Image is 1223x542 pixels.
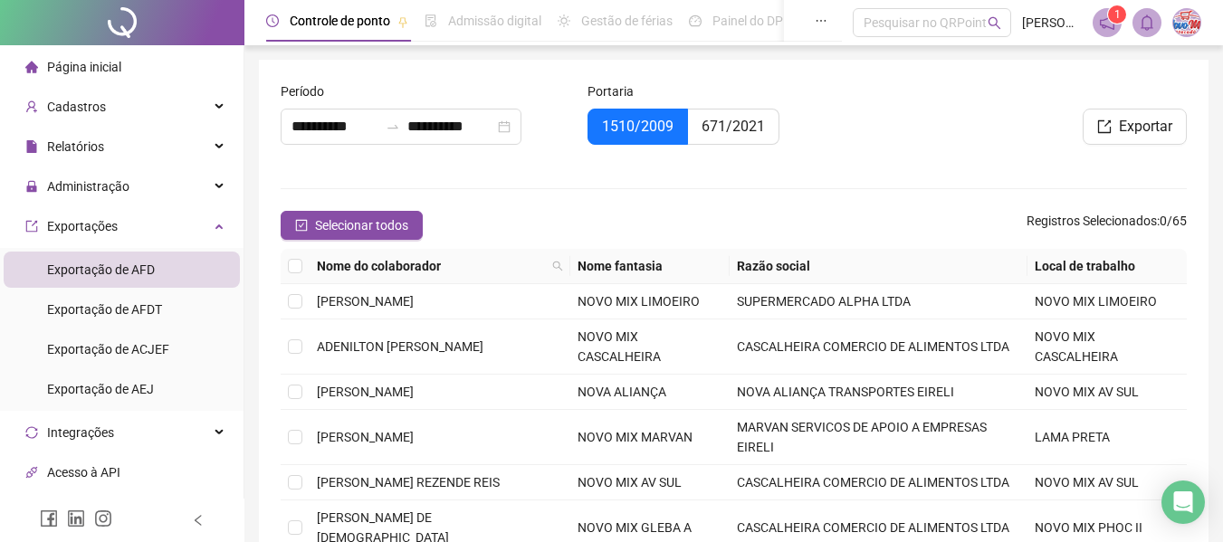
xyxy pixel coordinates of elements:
span: Exportações [47,219,118,233]
span: facebook [40,509,58,528]
span: sun [558,14,570,27]
td: CASCALHEIRA COMERCIO DE ALIMENTOS LTDA [730,319,1027,375]
th: Local de trabalho [1027,249,1187,284]
span: Controle de ponto [290,14,390,28]
span: ellipsis [815,14,827,27]
span: 1510/2009 [602,118,674,135]
span: Exportação de AFD [47,262,155,277]
td: LAMA PRETA [1027,410,1187,465]
span: Nome do colaborador [317,256,545,276]
span: export [25,220,38,233]
td: NOVO MIX CASCALHEIRA [570,319,730,375]
span: 671/2021 [702,118,765,135]
span: Cadastros [47,100,106,114]
span: lock [25,180,38,193]
span: Selecionar todos [315,215,408,235]
span: Acesso à API [47,465,120,480]
span: Exportar [1119,116,1172,138]
td: CASCALHEIRA COMERCIO DE ALIMENTOS LTDA [730,465,1027,500]
span: Integrações [47,425,114,440]
span: file-done [425,14,437,27]
button: Exportar [1083,109,1187,145]
span: [PERSON_NAME] [1022,13,1082,33]
span: search [988,16,1001,30]
td: NOVO MIX CASCALHEIRA [1027,319,1187,375]
div: Open Intercom Messenger [1161,480,1205,524]
span: check-square [295,219,308,232]
td: NOVO MIX LIMOEIRO [570,284,730,319]
span: 1 [1114,8,1121,21]
td: NOVA ALIANÇA [570,375,730,410]
span: Período [281,81,324,101]
span: [PERSON_NAME] REZENDE REIS [317,475,500,490]
span: api [25,466,38,479]
span: notification [1099,14,1115,31]
span: to [386,119,400,134]
td: NOVA ALIANÇA TRANSPORTES EIRELI [730,375,1027,410]
span: [PERSON_NAME] [317,430,414,444]
span: dashboard [689,14,702,27]
img: 30682 [1173,9,1200,36]
span: ADENILTON [PERSON_NAME] [317,339,483,354]
span: [PERSON_NAME] [317,385,414,399]
span: home [25,61,38,73]
button: Selecionar todos [281,211,423,240]
sup: 1 [1108,5,1126,24]
td: NOVO MIX AV SUL [1027,375,1187,410]
span: bell [1139,14,1155,31]
td: NOVO MIX MARVAN [570,410,730,465]
span: Exportação de AEJ [47,382,154,396]
span: Administração [47,179,129,194]
span: left [192,514,205,527]
span: search [552,261,563,271]
span: Painel do DP [712,14,783,28]
span: clock-circle [266,14,279,27]
td: NOVO MIX LIMOEIRO [1027,284,1187,319]
th: Razão social [730,249,1027,284]
span: Exportação de ACJEF [47,342,169,357]
th: Nome fantasia [570,249,730,284]
span: export [1097,119,1112,134]
td: NOVO MIX AV SUL [570,465,730,500]
span: user-add [25,100,38,113]
span: : 0 / 65 [1027,211,1187,240]
span: file [25,140,38,153]
span: [PERSON_NAME] [317,294,414,309]
span: swap-right [386,119,400,134]
td: SUPERMERCADO ALPHA LTDA [730,284,1027,319]
span: sync [25,426,38,439]
span: Gestão de férias [581,14,673,28]
span: Registros Selecionados [1027,214,1157,228]
span: Relatórios [47,139,104,154]
span: Página inicial [47,60,121,74]
span: Portaria [588,81,634,101]
span: linkedin [67,509,85,528]
span: instagram [94,509,112,528]
td: MARVAN SERVICOS DE APOIO A EMPRESAS EIRELI [730,410,1027,465]
span: Admissão digital [448,14,541,28]
span: pushpin [397,16,408,27]
span: Exportação de AFDT [47,302,162,317]
span: search [549,252,567,280]
td: NOVO MIX AV SUL [1027,465,1187,500]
